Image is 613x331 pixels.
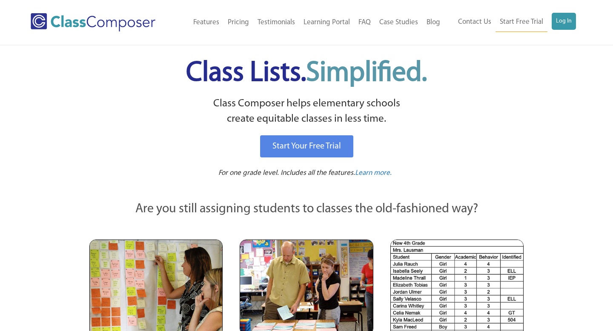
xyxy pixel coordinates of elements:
[186,60,427,87] span: Class Lists.
[31,13,155,31] img: Class Composer
[88,96,525,127] p: Class Composer helps elementary schools create equitable classes in less time.
[218,169,355,177] span: For one grade level. Includes all the features.
[422,13,444,32] a: Blog
[89,200,524,219] p: Are you still assigning students to classes the old-fashioned way?
[306,60,427,87] span: Simplified.
[552,13,576,30] a: Log In
[260,135,353,157] a: Start Your Free Trial
[299,13,354,32] a: Learning Portal
[444,13,576,32] nav: Header Menu
[223,13,253,32] a: Pricing
[454,13,496,31] a: Contact Us
[354,13,375,32] a: FAQ
[375,13,422,32] a: Case Studies
[272,142,341,151] span: Start Your Free Trial
[355,168,392,179] a: Learn more.
[175,13,444,32] nav: Header Menu
[496,13,547,32] a: Start Free Trial
[253,13,299,32] a: Testimonials
[189,13,223,32] a: Features
[355,169,392,177] span: Learn more.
